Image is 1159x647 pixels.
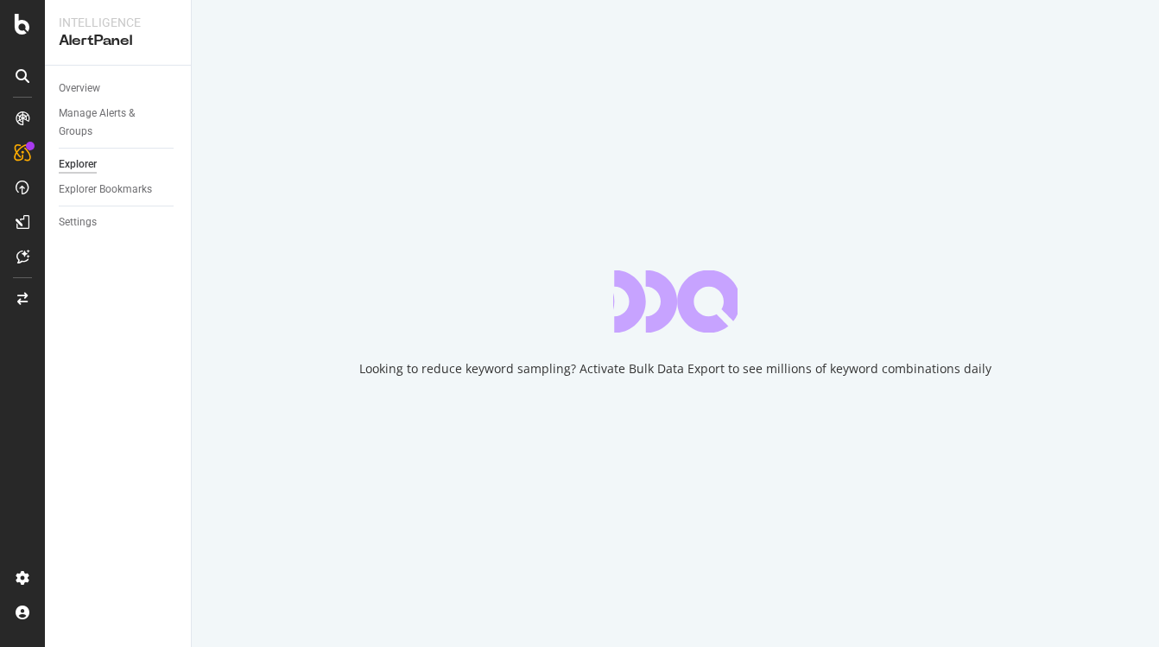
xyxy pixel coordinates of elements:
[59,31,177,51] div: AlertPanel
[59,181,179,199] a: Explorer Bookmarks
[59,213,97,232] div: Settings
[59,105,162,141] div: Manage Alerts & Groups
[59,181,152,199] div: Explorer Bookmarks
[59,155,97,174] div: Explorer
[359,360,991,377] div: Looking to reduce keyword sampling? Activate Bulk Data Export to see millions of keyword combinat...
[59,14,177,31] div: Intelligence
[59,79,179,98] a: Overview
[59,105,179,141] a: Manage Alerts & Groups
[613,270,738,333] div: animation
[59,155,179,174] a: Explorer
[59,79,100,98] div: Overview
[59,213,179,232] a: Settings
